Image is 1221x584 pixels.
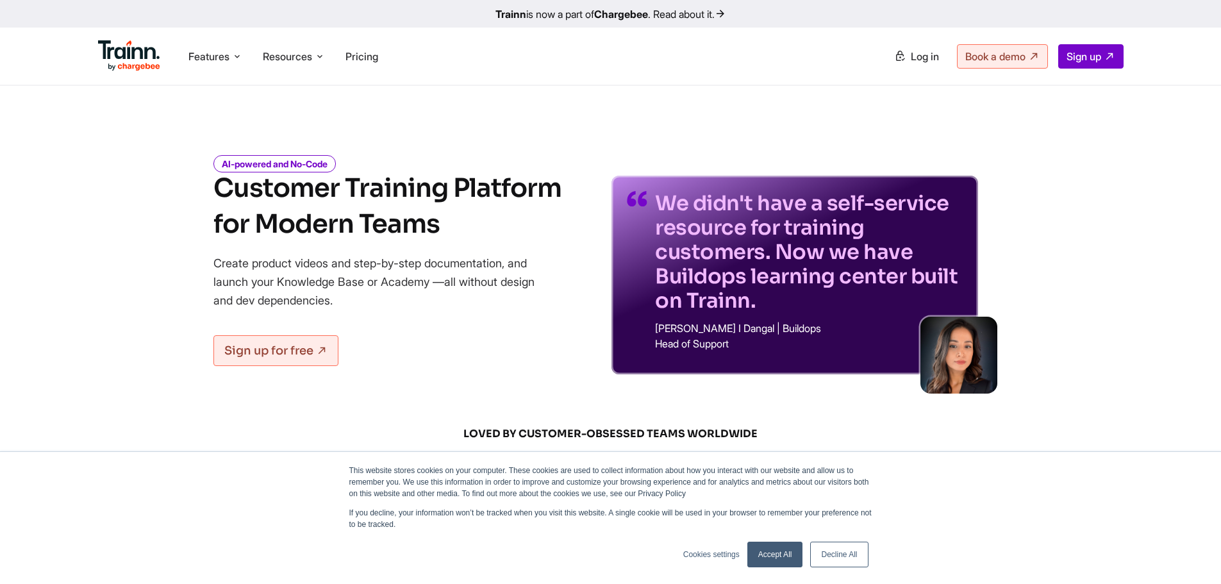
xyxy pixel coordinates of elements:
span: LOVED BY CUSTOMER-OBSESSED TEAMS WORLDWIDE [303,427,918,441]
img: Trainn Logo [98,40,161,71]
a: Cookies settings [683,549,740,560]
span: Resources [263,49,312,63]
a: Sign up [1058,44,1124,69]
a: Sign up for free [213,335,338,366]
p: This website stores cookies on your computer. These cookies are used to collect information about... [349,465,872,499]
a: Pricing [345,50,378,63]
img: sabina-buildops.d2e8138.png [920,317,997,394]
p: If you decline, your information won’t be tracked when you visit this website. A single cookie wi... [349,507,872,530]
i: AI-powered and No-Code [213,155,336,172]
b: Chargebee [594,8,648,21]
p: Create product videos and step-by-step documentation, and launch your Knowledge Base or Academy —... [213,254,553,310]
p: [PERSON_NAME] I Dangal | Buildops [655,323,963,333]
a: Log in [886,45,947,68]
a: Accept All [747,542,803,567]
span: Book a demo [965,50,1026,63]
a: Book a demo [957,44,1048,69]
span: Features [188,49,229,63]
b: Trainn [495,8,526,21]
p: We didn't have a self-service resource for training customers. Now we have Buildops learning cent... [655,191,963,313]
a: Decline All [810,542,868,567]
span: Sign up [1067,50,1101,63]
span: Log in [911,50,939,63]
p: Head of Support [655,338,963,349]
img: quotes-purple.41a7099.svg [627,191,647,206]
h1: Customer Training Platform for Modern Teams [213,171,561,242]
